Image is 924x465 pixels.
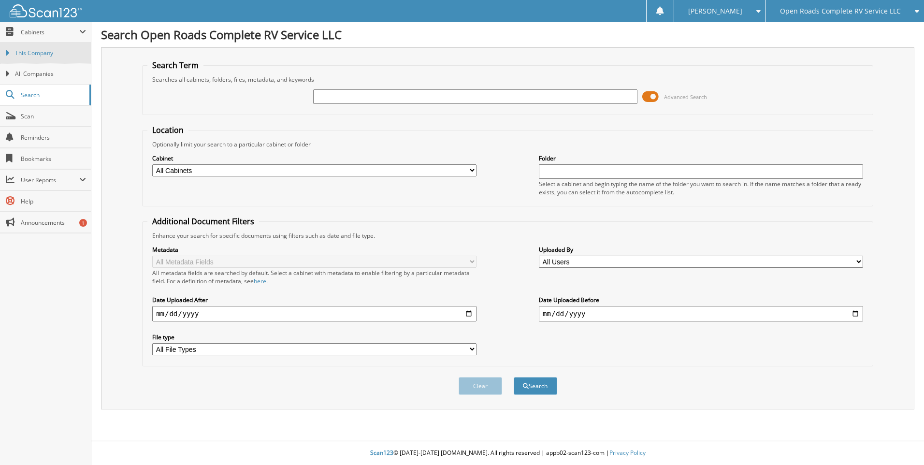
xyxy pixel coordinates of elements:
input: end [539,306,863,321]
span: Reminders [21,133,86,142]
span: Announcements [21,218,86,227]
span: Scan123 [370,449,393,457]
span: All Companies [15,70,86,78]
label: Metadata [152,246,476,254]
div: Select a cabinet and begin typing the name of the folder you want to search in. If the name match... [539,180,863,196]
input: start [152,306,476,321]
label: Cabinet [152,154,476,162]
span: Scan [21,112,86,120]
div: Optionally limit your search to a particular cabinet or folder [147,140,868,148]
span: Search [21,91,85,99]
label: Date Uploaded After [152,296,476,304]
a: Privacy Policy [609,449,646,457]
legend: Additional Document Filters [147,216,259,227]
span: [PERSON_NAME] [688,8,742,14]
label: Folder [539,154,863,162]
span: Cabinets [21,28,79,36]
button: Search [514,377,557,395]
div: © [DATE]-[DATE] [DOMAIN_NAME]. All rights reserved | appb02-scan123-com | [91,441,924,465]
label: Date Uploaded Before [539,296,863,304]
span: This Company [15,49,86,58]
legend: Location [147,125,188,135]
span: Open Roads Complete RV Service LLC [780,8,901,14]
label: Uploaded By [539,246,863,254]
legend: Search Term [147,60,203,71]
div: 1 [79,219,87,227]
span: Help [21,197,86,205]
div: Enhance your search for specific documents using filters such as date and file type. [147,232,868,240]
span: Advanced Search [664,93,707,101]
h1: Search Open Roads Complete RV Service LLC [101,27,914,43]
span: Bookmarks [21,155,86,163]
img: scan123-logo-white.svg [10,4,82,17]
div: Searches all cabinets, folders, files, metadata, and keywords [147,75,868,84]
div: All metadata fields are searched by default. Select a cabinet with metadata to enable filtering b... [152,269,476,285]
button: Clear [459,377,502,395]
label: File type [152,333,476,341]
span: User Reports [21,176,79,184]
a: here [254,277,266,285]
